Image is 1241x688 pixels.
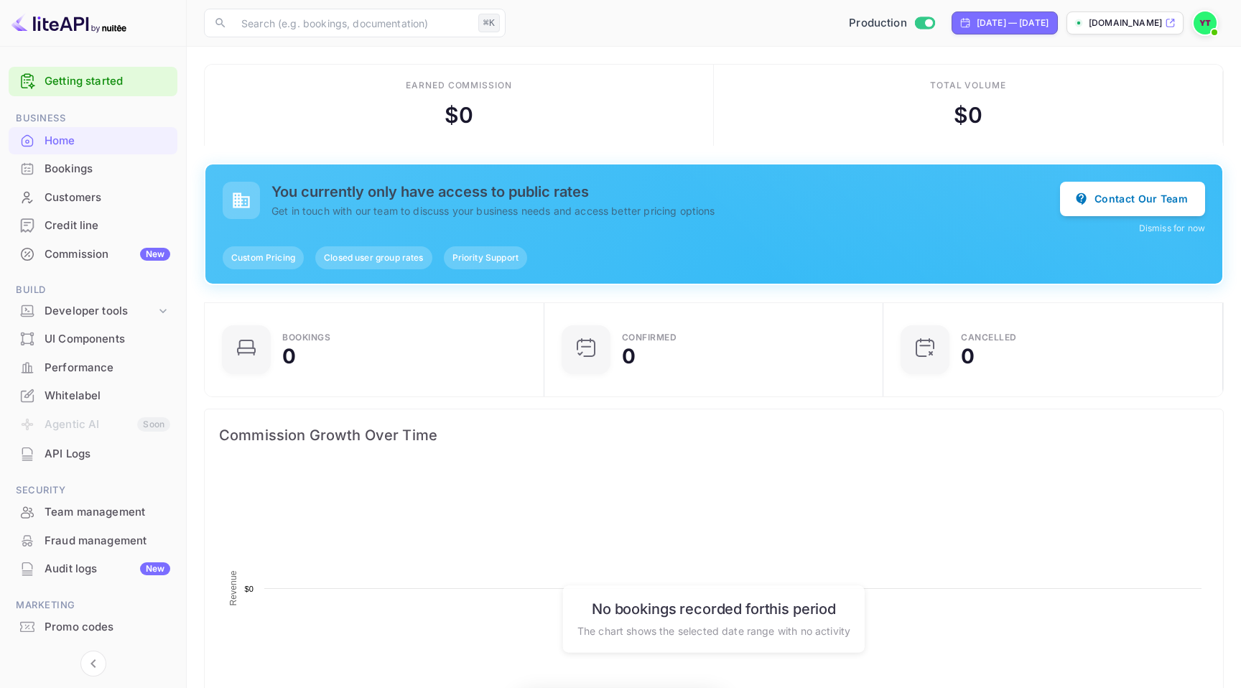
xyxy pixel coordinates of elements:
[9,155,177,183] div: Bookings
[9,325,177,352] a: UI Components
[9,127,177,154] a: Home
[9,613,177,641] div: Promo codes
[45,619,170,636] div: Promo codes
[9,498,177,526] div: Team management
[223,251,304,264] span: Custom Pricing
[45,303,156,320] div: Developer tools
[9,127,177,155] div: Home
[577,600,850,618] h6: No bookings recorded for this period
[9,354,177,381] a: Performance
[9,527,177,554] a: Fraud management
[622,346,636,366] div: 0
[45,73,170,90] a: Getting started
[9,67,177,96] div: Getting started
[140,562,170,575] div: New
[954,99,982,131] div: $ 0
[9,440,177,468] div: API Logs
[45,388,170,404] div: Whitelabel
[444,251,527,264] span: Priority Support
[9,155,177,182] a: Bookings
[244,585,254,593] text: $0
[9,440,177,467] a: API Logs
[843,15,940,32] div: Switch to Sandbox mode
[9,613,177,640] a: Promo codes
[219,424,1209,447] span: Commission Growth Over Time
[282,333,330,342] div: Bookings
[45,446,170,462] div: API Logs
[930,79,1007,92] div: Total volume
[478,14,500,32] div: ⌘K
[9,184,177,210] a: Customers
[45,504,170,521] div: Team management
[1194,11,1217,34] img: Yassir ET TABTI
[849,15,907,32] span: Production
[9,498,177,525] a: Team management
[45,360,170,376] div: Performance
[45,218,170,234] div: Credit line
[271,203,1060,218] p: Get in touch with our team to discuss your business needs and access better pricing options
[577,623,850,638] p: The chart shows the selected date range with no activity
[9,299,177,324] div: Developer tools
[45,533,170,549] div: Fraud management
[406,79,512,92] div: Earned commission
[622,333,677,342] div: Confirmed
[45,331,170,348] div: UI Components
[45,561,170,577] div: Audit logs
[9,111,177,126] span: Business
[9,282,177,298] span: Build
[9,555,177,582] a: Audit logsNew
[9,555,177,583] div: Audit logsNew
[9,382,177,410] div: Whitelabel
[271,183,1060,200] h5: You currently only have access to public rates
[9,212,177,238] a: Credit line
[233,9,473,37] input: Search (e.g. bookings, documentation)
[9,241,177,267] a: CommissionNew
[1060,182,1205,216] button: Contact Our Team
[9,212,177,240] div: Credit line
[9,382,177,409] a: Whitelabel
[315,251,432,264] span: Closed user group rates
[9,325,177,353] div: UI Components
[45,190,170,206] div: Customers
[9,354,177,382] div: Performance
[977,17,1049,29] div: [DATE] — [DATE]
[961,333,1017,342] div: CANCELLED
[9,598,177,613] span: Marketing
[45,161,170,177] div: Bookings
[1139,222,1205,235] button: Dismiss for now
[45,133,170,149] div: Home
[445,99,473,131] div: $ 0
[1089,17,1162,29] p: [DOMAIN_NAME]
[282,346,296,366] div: 0
[11,11,126,34] img: LiteAPI logo
[9,483,177,498] span: Security
[9,184,177,212] div: Customers
[80,651,106,677] button: Collapse navigation
[45,246,170,263] div: Commission
[140,248,170,261] div: New
[961,346,975,366] div: 0
[9,241,177,269] div: CommissionNew
[9,527,177,555] div: Fraud management
[228,570,238,605] text: Revenue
